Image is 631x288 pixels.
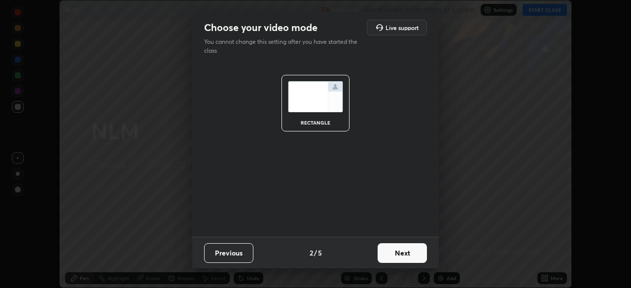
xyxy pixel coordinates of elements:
[314,248,317,258] h4: /
[204,37,364,55] p: You cannot change this setting after you have started the class
[288,81,343,112] img: normalScreenIcon.ae25ed63.svg
[386,25,419,31] h5: Live support
[296,120,335,125] div: rectangle
[318,248,322,258] h4: 5
[310,248,313,258] h4: 2
[378,243,427,263] button: Next
[204,21,317,34] h2: Choose your video mode
[204,243,253,263] button: Previous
